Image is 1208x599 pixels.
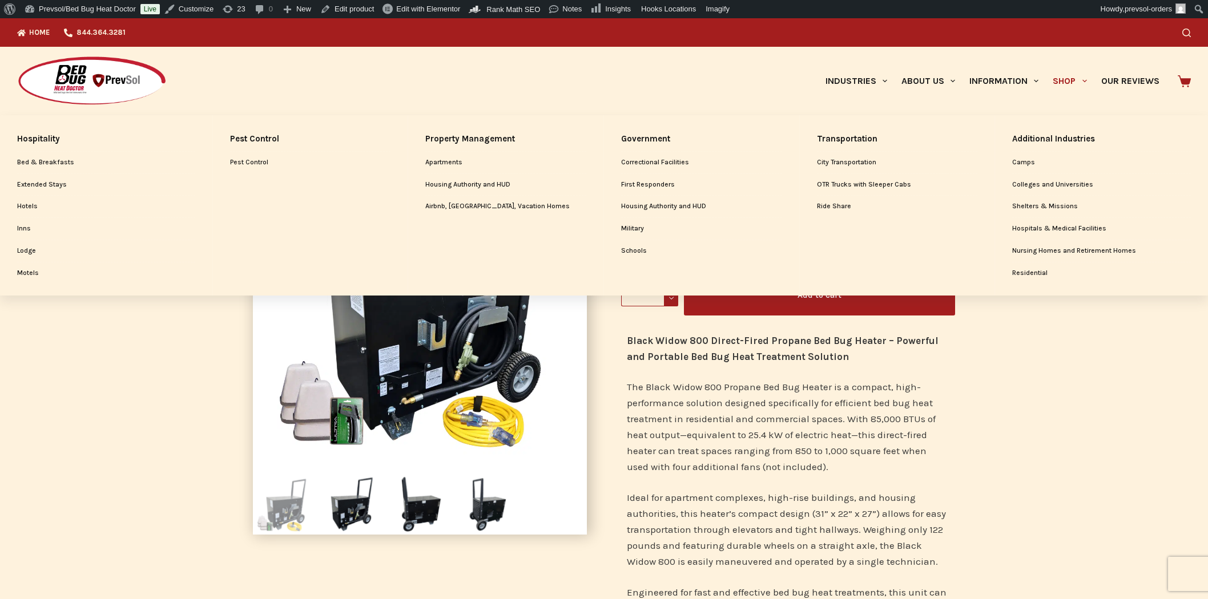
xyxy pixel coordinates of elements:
[1125,5,1172,13] span: prevsol-orders
[817,127,978,151] a: Transportation
[627,379,949,475] p: The Black Widow 800 Propane Bed Bug Heater is a compact, high-performance solution designed speci...
[1012,240,1191,262] a: Nursing Homes and Retirement Homes
[627,489,949,569] p: Ideal for apartment complexes, high-rise buildings, and housing authorities, this heater’s compac...
[458,475,518,535] img: Black Widow 800 Propane Bed Bug Heater operable by single technician
[390,475,450,535] img: Black Widow 800 Propane Bed Bug Heater with handle for easy transport
[17,18,57,47] a: Home
[140,4,160,14] a: Live
[17,152,195,173] a: Bed & Breakfasts
[1012,218,1191,240] a: Hospitals & Medical Facilities
[17,196,195,217] a: Hotels
[1012,196,1191,217] a: Shelters & Missions
[253,132,587,466] img: Black Widow 800 Propane Bed Bug Heater basic package
[627,335,939,362] strong: Black Widow 800 Direct-Fired Propane Bed Bug Heater – Powerful and Portable Bed Bug Heat Treatmen...
[253,475,313,535] img: Black Widow 800 Propane Bed Bug Heater basic package
[817,174,978,196] a: OTR Trucks with Sleeper Cabs
[963,47,1046,115] a: Information
[817,196,978,217] a: Ride Share
[621,196,782,217] a: Housing Authority and HUD
[17,127,195,151] a: Hospitality
[230,127,391,151] a: Pest Control
[1012,174,1191,196] a: Colleges and Universities
[230,152,391,173] a: Pest Control
[321,475,381,535] img: Black Widow 800 Propane Bed Bug Heater with propane hose attachment
[1012,152,1191,173] a: Camps
[425,127,586,151] a: Property Management
[425,196,586,217] a: Airbnb, [GEOGRAPHIC_DATA], Vacation Homes
[17,218,195,240] a: Inns
[57,18,132,47] a: 844.364.3281
[818,47,1166,115] nav: Primary
[1012,127,1191,151] a: Additional Industries
[253,293,587,304] a: Black Widow 800 Propane Bed Bug Heater basic package
[17,56,167,107] img: Prevsol/Bed Bug Heat Doctor
[1094,47,1166,115] a: Our Reviews
[17,240,195,262] a: Lodge
[621,240,782,262] a: Schools
[425,174,586,196] a: Housing Authority and HUD
[425,152,586,173] a: Apartments
[818,47,894,115] a: Industries
[1182,29,1191,37] button: Search
[817,152,978,173] a: City Transportation
[1012,262,1191,284] a: Residential
[621,127,782,151] a: Government
[1046,47,1094,115] a: Shop
[396,5,460,13] span: Edit with Elementor
[621,174,782,196] a: First Responders
[621,152,782,173] a: Correctional Facilities
[894,47,962,115] a: About Us
[17,18,132,47] nav: Top Menu
[621,218,782,240] a: Military
[17,174,195,196] a: Extended Stays
[486,5,540,14] span: Rank Math SEO
[17,262,195,284] a: Motels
